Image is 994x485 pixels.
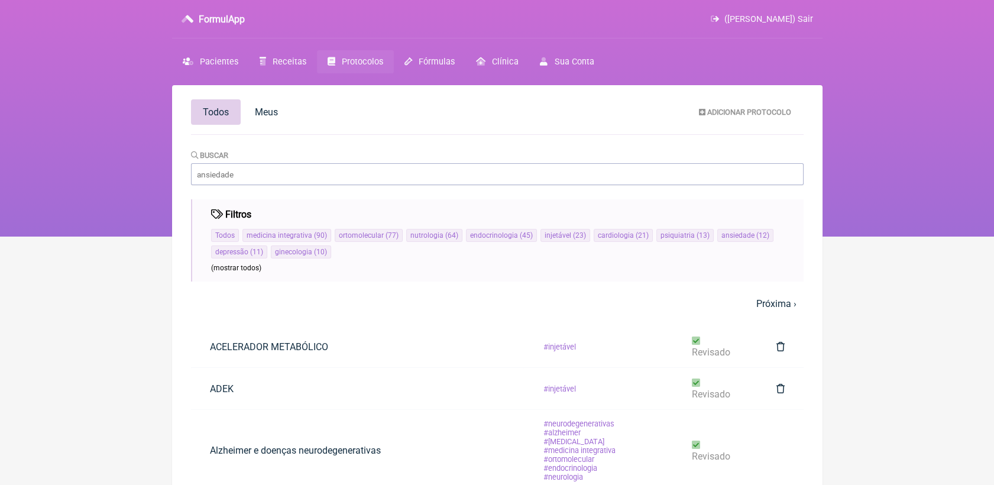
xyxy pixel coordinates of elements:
[248,248,263,256] span: ( 11 )
[410,231,458,240] a: nutrologia(64)
[243,99,290,125] a: Meus
[470,231,533,240] a: endocrinologia(45)
[312,231,327,240] span: ( 90 )
[721,231,769,240] a: ansiedade(12)
[200,57,238,67] span: Pacientes
[199,14,245,25] h3: FormulApp
[339,231,384,240] span: ortomolecular
[191,435,400,465] a: Alzheimer e doenças neurodegenerativas
[443,231,458,240] span: ( 64 )
[634,231,649,240] span: ( 21 )
[689,102,801,122] a: Adicionar Protocolo
[721,231,755,240] span: ansiedade
[317,50,394,73] a: Protocolos
[692,347,730,358] span: revisado
[529,50,604,73] a: Sua Conta
[394,50,465,73] a: Fórmulas
[598,231,634,240] span: cardiologia
[542,342,577,351] span: injetável
[215,231,235,240] a: Todos
[191,99,241,125] a: Todos
[545,231,571,240] span: injetável
[660,231,710,240] a: psiquiatria(13)
[465,50,529,73] a: Clínica
[660,231,695,240] span: psiquiatria
[492,57,519,67] span: Clínica
[724,14,813,24] span: ([PERSON_NAME]) Sair
[518,231,533,240] span: ( 45 )
[692,389,730,400] span: revisado
[312,248,327,256] span: ( 10 )
[211,209,251,220] h4: Filtros
[542,446,616,455] span: medicina integrativa
[275,248,312,256] span: ginecologia
[172,50,249,73] a: Pacientes
[555,57,594,67] span: Sua Conta
[542,428,581,437] span: alzheimer
[273,57,306,67] span: Receitas
[542,437,605,446] span: [MEDICAL_DATA]
[191,291,804,316] nav: pager
[470,231,518,240] span: endocrinologia
[247,231,327,240] a: medicina integrativa(90)
[692,451,730,462] span: revisado
[523,375,595,403] a: injetável
[542,384,577,393] span: injetável
[191,332,347,362] a: ACELERADOR METABÓLICO
[695,231,710,240] span: ( 13 )
[542,473,584,481] span: neurologia
[215,248,263,256] a: depressão(11)
[598,231,649,240] a: cardiologia(21)
[215,248,248,256] span: depressão
[255,106,278,118] span: Meus
[523,333,595,361] a: injetável
[756,298,797,309] a: Próxima ›
[410,231,443,240] span: nutrologia
[542,464,598,473] span: endocrinologia
[203,106,229,118] span: Todos
[191,151,229,160] label: Buscar
[247,231,312,240] span: medicina integrativa
[545,231,586,240] a: injetável(23)
[191,163,804,185] input: ansiedade
[673,430,757,471] a: revisado
[191,374,252,404] a: ADEK
[384,231,399,240] span: ( 77 )
[211,264,261,272] span: (mostrar todos)
[542,419,615,428] span: neurodegenerativas
[711,14,812,24] a: ([PERSON_NAME]) Sair
[339,231,399,240] a: ortomolecular(77)
[342,57,383,67] span: Protocolos
[673,326,757,367] a: revisado
[571,231,586,240] span: ( 23 )
[542,455,595,464] span: ortomolecular
[673,368,757,409] a: revisado
[275,248,327,256] a: ginecologia(10)
[249,50,317,73] a: Receitas
[755,231,769,240] span: ( 12 )
[419,57,455,67] span: Fórmulas
[707,108,791,117] span: Adicionar Protocolo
